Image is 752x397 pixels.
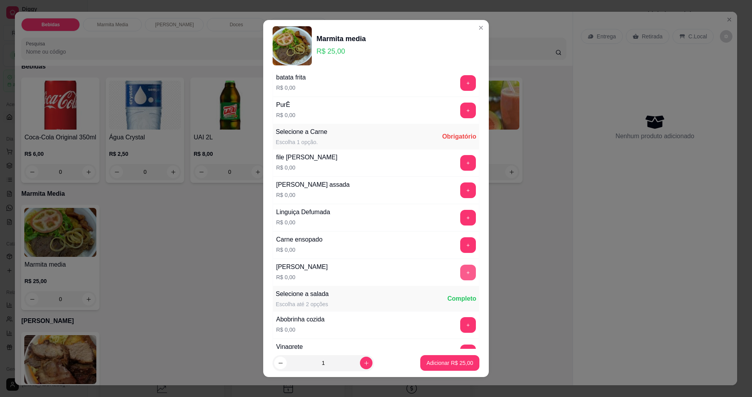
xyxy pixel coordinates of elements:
[276,300,329,308] div: Escolha até 2 opções
[460,210,476,226] button: add
[276,315,325,324] div: Abobrinha cozida
[276,289,329,299] div: Selecione a salada
[360,357,372,369] button: increase-product-quantity
[316,46,366,57] p: R$ 25,00
[475,22,487,34] button: Close
[276,138,327,146] div: Escolha 1 opção.
[276,153,337,162] div: file [PERSON_NAME]
[276,246,322,254] p: R$ 0,00
[276,84,306,92] p: R$ 0,00
[460,317,476,333] button: add
[276,262,328,272] div: [PERSON_NAME]
[276,273,328,281] p: R$ 0,00
[460,182,476,198] button: add
[276,208,330,217] div: Linguiça Defumada
[274,357,287,369] button: decrease-product-quantity
[447,294,476,303] div: Completo
[276,191,350,199] p: R$ 0,00
[460,345,476,360] button: add
[276,342,303,352] div: Vinagrete
[442,132,476,141] div: Obrigatório
[276,180,350,189] div: [PERSON_NAME] assada
[276,164,337,171] p: R$ 0,00
[276,326,325,334] p: R$ 0,00
[420,355,479,371] button: Adicionar R$ 25,00
[276,127,327,137] div: Selecione a Carne
[460,75,476,91] button: add
[276,218,330,226] p: R$ 0,00
[276,73,306,82] div: batata frita
[276,100,295,110] div: PurÊ
[316,33,366,44] div: Marmita media
[460,103,476,118] button: add
[460,155,476,171] button: add
[273,26,312,65] img: product-image
[276,235,322,244] div: Carne ensopado
[460,237,476,253] button: add
[276,111,295,119] p: R$ 0,00
[460,265,476,280] button: add
[427,359,473,367] p: Adicionar R$ 25,00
